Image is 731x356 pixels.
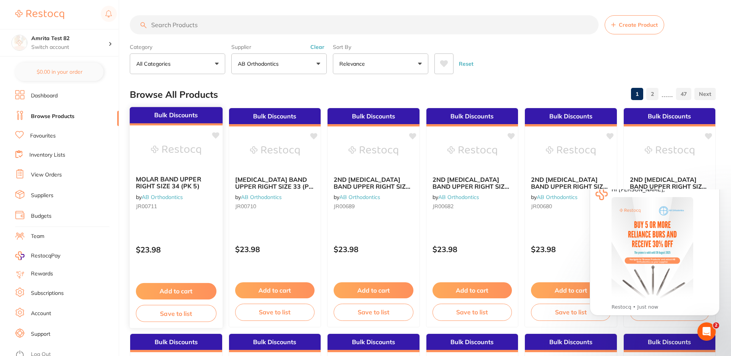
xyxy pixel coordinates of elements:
[531,282,611,298] button: Add to cart
[676,86,691,102] a: 47
[136,175,201,190] span: MOLAR BAND UPPER RIGHT SIZE 34 (PK 5)
[432,176,512,190] b: 2ND MOLAR BAND UPPER RIGHT SIZE 25 (PK 5)
[426,334,518,352] div: Bulk Discounts
[130,89,218,100] h2: Browse All Products
[334,194,380,201] span: by
[130,44,225,50] label: Category
[432,245,512,254] p: $23.98
[432,176,509,197] span: 2ND [MEDICAL_DATA] BAND UPPER RIGHT SIZE 25 (PK 5)
[525,334,617,352] div: Bulk Discounts
[136,176,216,190] b: MOLAR BAND UPPER RIGHT SIZE 34 (PK 5)
[231,44,327,50] label: Supplier
[229,108,321,126] div: Bulk Discounts
[328,334,420,352] div: Bulk Discounts
[432,203,453,210] span: JR00682
[531,176,608,197] span: 2ND [MEDICAL_DATA] BAND UPPER RIGHT SIZE 23 (PK 5)
[619,22,658,28] span: Create Product
[426,108,518,126] div: Bulk Discounts
[334,304,413,320] button: Save to list
[31,270,53,278] a: Rewards
[30,132,56,140] a: Favourites
[235,176,313,197] span: [MEDICAL_DATA] BAND UPPER RIGHT SIZE 33 (PK 5)
[31,212,52,220] a: Budgets
[630,176,710,190] b: 2ND MOLAR BAND UPPER RIGHT SIZE 22 (PK 5)
[15,251,60,260] a: RestocqPay
[334,176,413,190] b: 2ND MOLAR BAND UPPER RIGHT SIZE 32 (PK 5)
[235,304,315,320] button: Save to list
[235,194,282,201] span: by
[339,194,380,201] a: AB Orthodontics
[29,151,65,159] a: Inventory Lists
[15,10,64,19] img: Restocq Logo
[136,305,216,322] button: Save to list
[235,282,315,298] button: Add to cart
[15,6,64,23] a: Restocq Logo
[333,53,428,74] button: Relevance
[308,44,327,50] button: Clear
[646,86,658,102] a: 2
[33,114,136,121] p: Message from Restocq, sent Just now
[578,189,731,335] iframe: Intercom notifications message
[130,334,222,352] div: Bulk Discounts
[136,245,216,254] p: $23.98
[31,113,74,120] a: Browse Products
[241,194,282,201] a: AB Orthodontics
[438,194,479,201] a: AB Orthodontics
[697,322,716,341] iframe: Intercom live chat
[15,251,24,260] img: RestocqPay
[136,193,183,200] span: by
[432,194,479,201] span: by
[328,108,420,126] div: Bulk Discounts
[525,108,617,126] div: Bulk Discounts
[235,203,256,210] span: JR00710
[447,132,497,170] img: 2ND MOLAR BAND UPPER RIGHT SIZE 25 (PK 5)
[142,193,183,200] a: AB Orthodontics
[624,108,716,126] div: Bulk Discounts
[662,90,673,99] p: ......
[531,304,611,320] button: Save to list
[624,334,716,352] div: Bulk Discounts
[432,304,512,320] button: Save to list
[238,60,282,68] p: AB Orthodontics
[645,132,694,170] img: 2ND MOLAR BAND UPPER RIGHT SIZE 22 (PK 5)
[136,203,157,210] span: JR00711
[31,330,50,338] a: Support
[136,60,174,68] p: All Categories
[130,15,599,34] input: Search Products
[537,194,578,201] a: AB Orthodontics
[31,171,62,179] a: View Orders
[631,86,643,102] a: 1
[31,192,53,199] a: Suppliers
[235,245,315,254] p: $23.98
[605,15,664,34] button: Create Product
[31,92,58,100] a: Dashboard
[457,53,476,74] button: Reset
[339,60,368,68] p: Relevance
[531,245,611,254] p: $23.98
[349,132,398,170] img: 2ND MOLAR BAND UPPER RIGHT SIZE 32 (PK 5)
[334,203,355,210] span: JR00689
[531,203,552,210] span: JR00680
[531,176,611,190] b: 2ND MOLAR BAND UPPER RIGHT SIZE 23 (PK 5)
[130,107,223,125] div: Bulk Discounts
[31,252,60,260] span: RestocqPay
[546,132,595,170] img: 2ND MOLAR BAND UPPER RIGHT SIZE 23 (PK 5)
[151,131,201,170] img: MOLAR BAND UPPER RIGHT SIZE 34 (PK 5)
[31,290,64,297] a: Subscriptions
[31,233,44,240] a: Team
[15,63,103,81] button: $0.00 in your order
[136,283,216,299] button: Add to cart
[31,35,108,42] h4: Amrita Test 82
[333,44,428,50] label: Sort By
[334,245,413,254] p: $23.98
[334,176,410,197] span: 2ND [MEDICAL_DATA] BAND UPPER RIGHT SIZE 32 (PK 5)
[531,194,578,201] span: by
[231,53,327,74] button: AB Orthodontics
[250,132,300,170] img: MOLAR BAND UPPER RIGHT SIZE 33 (PK 5)
[630,176,707,197] span: 2ND [MEDICAL_DATA] BAND UPPER RIGHT SIZE 22 (PK 5)
[12,35,27,50] img: Amrita Test 82
[31,310,51,317] a: Account
[432,282,512,298] button: Add to cart
[713,322,719,328] span: 2
[334,282,413,298] button: Add to cart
